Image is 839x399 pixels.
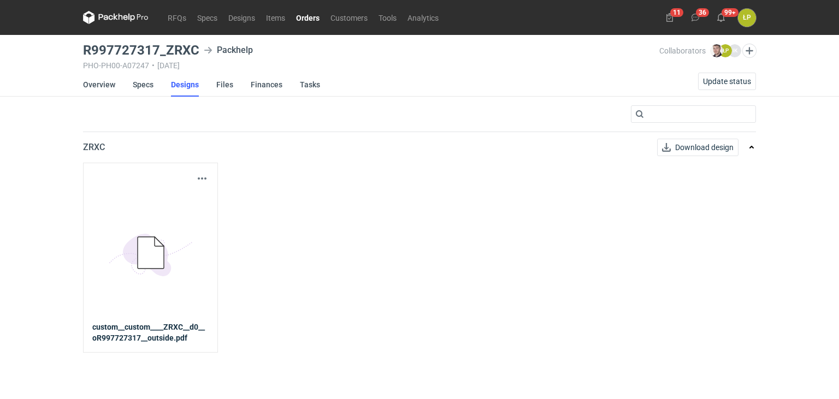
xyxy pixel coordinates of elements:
[261,11,291,24] a: Items
[659,46,706,55] span: Collaborators
[738,9,756,27] button: ŁP
[300,73,320,97] a: Tasks
[687,9,704,26] button: 36
[402,11,444,24] a: Analytics
[738,9,756,27] div: Łukasz Postawa
[373,11,402,24] a: Tools
[675,144,734,151] span: Download design
[92,321,209,343] strong: custom__custom____ZRXC__d0__oR997727317__outside.pdf
[661,9,678,26] button: 11
[162,11,192,24] a: RFQs
[133,73,153,97] a: Specs
[657,139,738,156] button: Download design
[83,44,199,57] h3: R997727317_ZRXC
[712,9,730,26] button: 99+
[83,141,105,154] p: ZRXC
[204,44,253,57] div: Packhelp
[719,44,732,57] figcaption: ŁP
[291,11,325,24] a: Orders
[192,11,223,24] a: Specs
[710,44,723,57] img: Maciej Sikora
[216,73,233,97] a: Files
[83,61,659,70] div: PHO-PH00-A07247 [DATE]
[728,44,741,57] figcaption: IK
[742,44,757,58] button: Edit collaborators
[83,11,149,24] svg: Packhelp Pro
[83,73,115,97] a: Overview
[223,11,261,24] a: Designs
[698,73,756,90] button: Update status
[703,78,751,85] span: Update status
[196,172,209,185] button: Actions
[325,11,373,24] a: Customers
[152,61,155,70] span: •
[251,73,282,97] a: Finances
[171,73,199,97] a: Designs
